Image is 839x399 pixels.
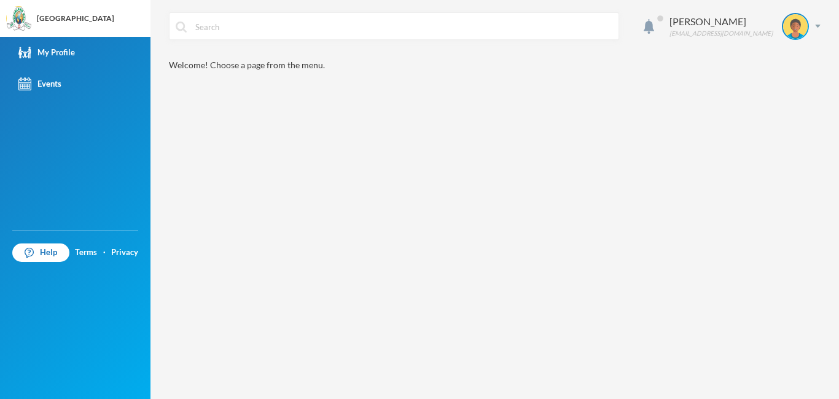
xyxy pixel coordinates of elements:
a: Terms [75,247,97,259]
input: Search [194,13,612,41]
div: My Profile [18,46,75,59]
div: [EMAIL_ADDRESS][DOMAIN_NAME] [669,29,773,38]
a: Help [12,243,69,262]
div: Events [18,77,61,90]
a: Privacy [111,247,138,259]
div: [GEOGRAPHIC_DATA] [37,13,114,24]
div: [PERSON_NAME] [669,14,773,29]
img: logo [7,7,31,31]
img: search [176,22,187,33]
img: STUDENT [783,14,808,39]
div: · [103,247,106,259]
